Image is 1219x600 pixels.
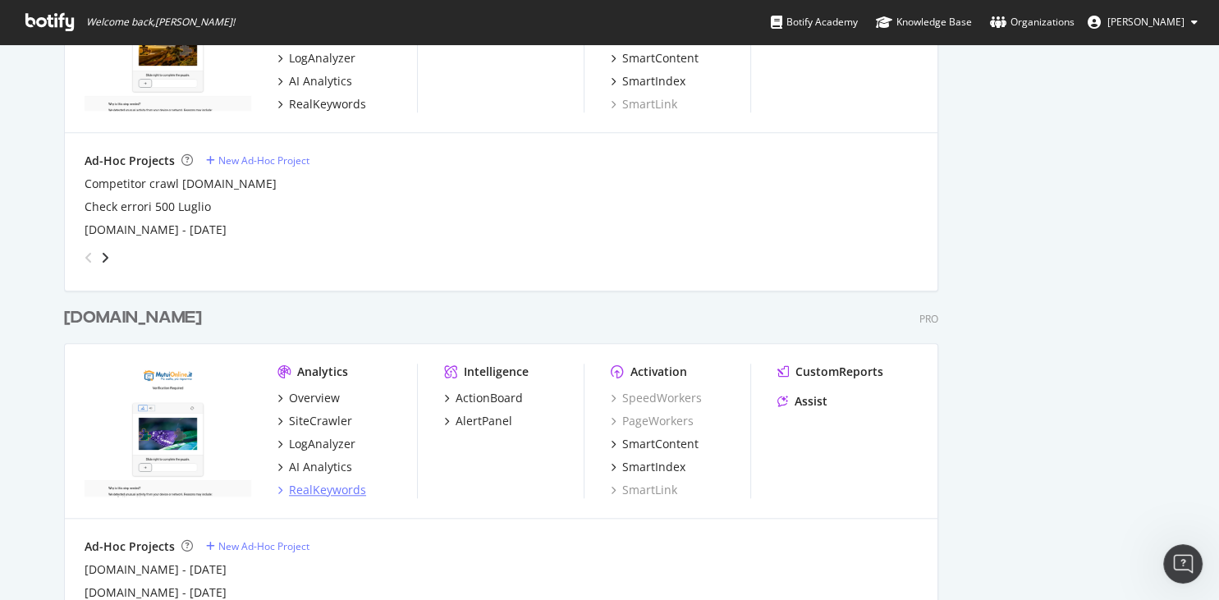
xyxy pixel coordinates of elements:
a: New Ad-Hoc Project [206,153,309,167]
a: Check errori 500 Luglio [85,199,211,215]
a: AI Analytics [277,459,352,475]
div: New Ad-Hoc Project [218,153,309,167]
div: SmartContent [622,436,699,452]
div: SmartIndex [622,459,685,475]
div: Assist [795,393,827,410]
a: AI Analytics [277,73,352,89]
div: SiteCrawler [289,413,352,429]
div: LogAnalyzer [289,50,355,66]
a: AlertPanel [444,413,512,429]
div: Intelligence [464,364,529,380]
div: Knowledge Base [876,14,972,30]
div: angle-left [78,245,99,271]
div: angle-right [99,250,111,266]
div: ActionBoard [456,390,523,406]
a: SiteCrawler [277,413,352,429]
button: [PERSON_NAME] [1075,9,1211,35]
div: SmartIndex [622,73,685,89]
a: New Ad-Hoc Project [206,539,309,553]
div: AI Analytics [289,73,352,89]
span: Gianluca Mileo [1107,15,1185,29]
img: mutuionline.it [85,364,251,497]
span: Welcome back, [PERSON_NAME] ! [86,16,235,29]
a: SmartIndex [611,459,685,475]
a: Assist [777,393,827,410]
div: LogAnalyzer [289,436,355,452]
a: PageWorkers [611,413,694,429]
a: RealKeywords [277,482,366,498]
div: Botify Academy [771,14,858,30]
div: Organizations [990,14,1075,30]
div: CustomReports [795,364,883,380]
a: Competitor crawl [DOMAIN_NAME] [85,176,277,192]
a: Overview [277,390,340,406]
a: SmartContent [611,436,699,452]
iframe: Intercom live chat [1163,544,1203,584]
div: AI Analytics [289,459,352,475]
div: RealKeywords [289,482,366,498]
div: Analytics [297,364,348,380]
a: SmartIndex [611,73,685,89]
div: New Ad-Hoc Project [218,539,309,553]
a: [DOMAIN_NAME] - [DATE] [85,222,227,238]
a: SpeedWorkers [611,390,702,406]
div: SmartContent [622,50,699,66]
div: [DOMAIN_NAME] [64,306,202,330]
div: Ad-Hoc Projects [85,153,175,169]
a: SmartLink [611,482,677,498]
a: SmartLink [611,96,677,112]
a: ActionBoard [444,390,523,406]
a: CustomReports [777,364,883,380]
a: LogAnalyzer [277,50,355,66]
div: AlertPanel [456,413,512,429]
div: Ad-Hoc Projects [85,538,175,555]
a: SmartContent [611,50,699,66]
a: LogAnalyzer [277,436,355,452]
div: RealKeywords [289,96,366,112]
div: Activation [630,364,687,380]
a: RealKeywords [277,96,366,112]
a: [DOMAIN_NAME] - [DATE] [85,561,227,578]
div: Pro [919,312,938,326]
div: Overview [289,390,340,406]
a: [DOMAIN_NAME] [64,306,209,330]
